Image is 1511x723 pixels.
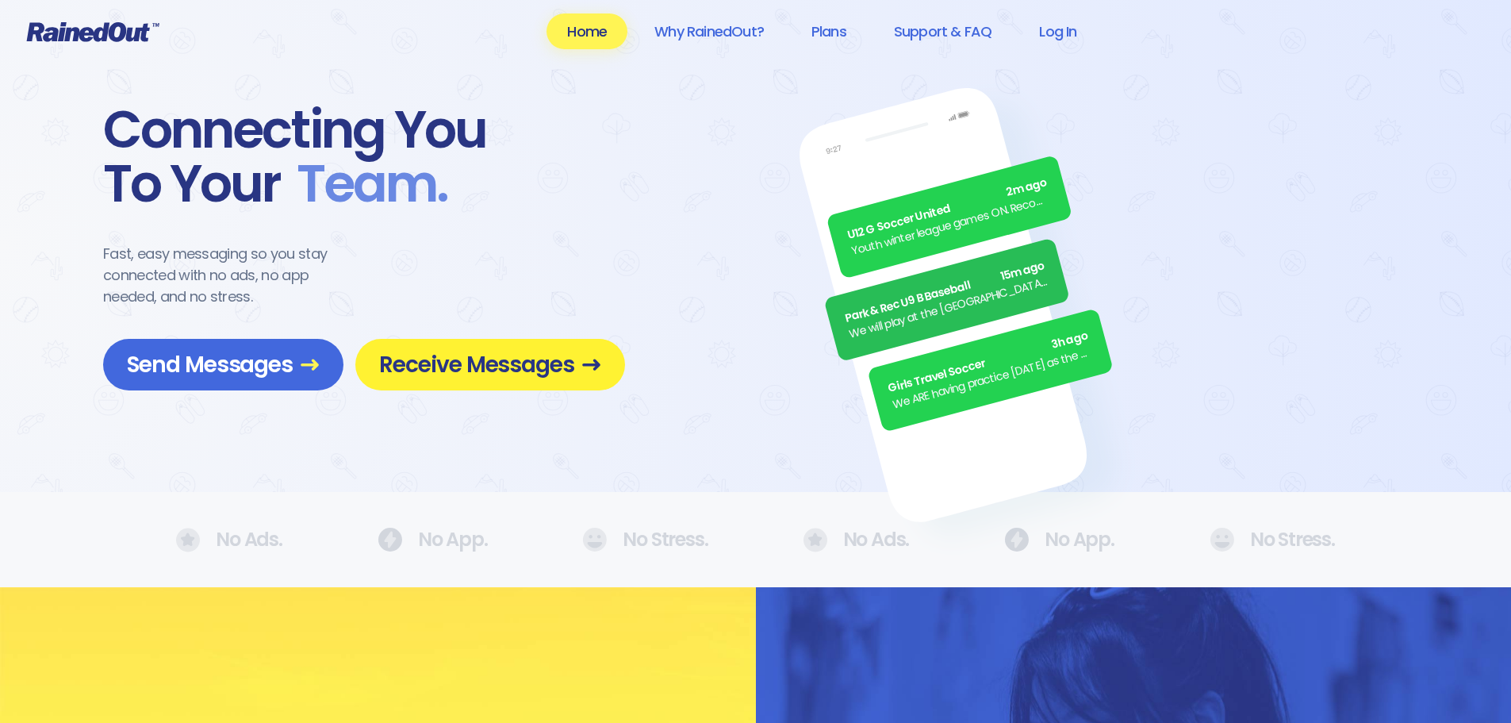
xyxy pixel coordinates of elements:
div: No Ads. [176,528,282,552]
img: No Ads. [1004,528,1029,552]
a: Home [546,13,627,49]
span: Send Messages [127,351,320,379]
div: Fast, easy messaging so you stay connected with no ads, no app needed, and no stress. [103,243,357,307]
div: Connecting You To Your [103,103,625,211]
span: 2m ago [1005,175,1049,202]
div: No Stress. [1210,528,1335,552]
img: No Ads. [176,528,200,552]
a: Plans [791,13,867,49]
span: 3h ago [1049,328,1090,354]
img: No Ads. [803,528,827,552]
span: Team . [281,157,447,211]
a: Why RainedOut? [634,13,784,49]
span: Receive Messages [379,351,601,379]
div: We ARE having practice [DATE] as the sun is finally out. [891,344,1095,413]
a: Receive Messages [355,339,625,390]
div: Youth winter league games ON. Recommend running shoes/sneakers for players as option for footwear. [850,190,1054,260]
a: Log In [1018,13,1097,49]
div: We will play at the [GEOGRAPHIC_DATA]. Wear white, be at the field by 5pm. [847,273,1051,343]
div: No Stress. [582,528,708,552]
img: No Ads. [582,528,607,552]
div: No Ads. [803,528,910,552]
div: Girls Travel Soccer [887,328,1091,398]
div: No App. [1004,528,1114,552]
a: Support & FAQ [873,13,1012,49]
div: U12 G Soccer United [846,175,1049,244]
span: 15m ago [999,257,1046,285]
img: No Ads. [1210,528,1234,552]
a: Send Messages [103,339,343,390]
img: No Ads. [378,528,402,552]
div: No App. [378,528,488,552]
div: Park & Rec U9 B Baseball [843,257,1047,327]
